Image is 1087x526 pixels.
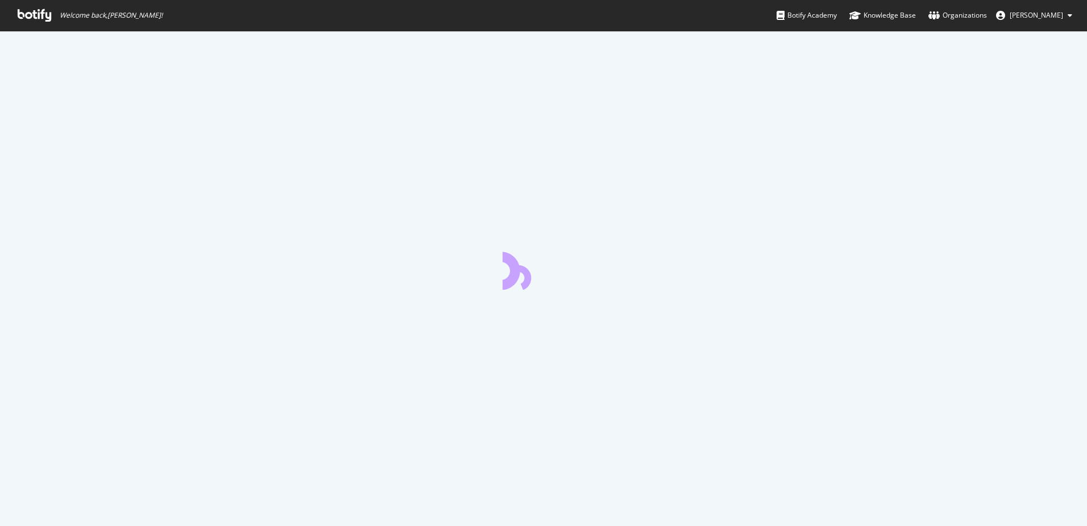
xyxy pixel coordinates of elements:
[503,249,584,290] div: animation
[849,10,916,21] div: Knowledge Base
[60,11,163,20] span: Welcome back, [PERSON_NAME] !
[928,10,987,21] div: Organizations
[777,10,837,21] div: Botify Academy
[1010,10,1063,20] span: Travis Yano
[987,6,1081,24] button: [PERSON_NAME]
